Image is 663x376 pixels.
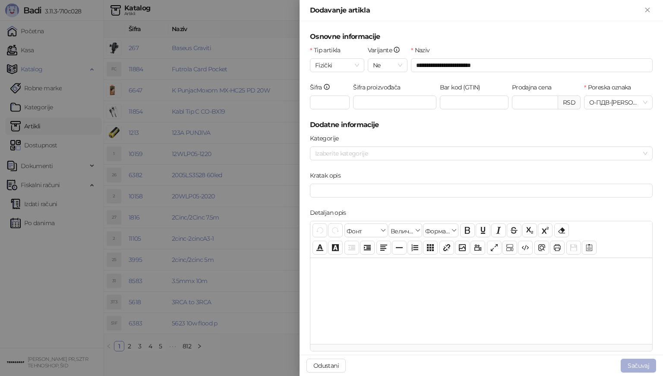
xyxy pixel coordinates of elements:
[522,223,537,237] button: Индексирано
[589,96,647,109] span: О-ПДВ - [PERSON_NAME] ( 20,00 %)
[310,32,653,42] h5: Osnovne informacije
[411,58,653,72] input: Naziv
[642,5,653,16] button: Zatvori
[440,83,486,92] label: Bar kod (GTIN)
[373,59,402,72] span: Ne
[491,223,506,237] button: Искошено
[353,83,406,92] label: Šifra proizvođača
[310,5,642,16] div: Dodavanje artikla
[310,171,346,180] label: Kratak opis
[411,45,435,55] label: Naziv
[360,241,375,255] button: Увлачење
[534,241,549,255] button: Преглед
[621,359,656,373] button: Sačuvaj
[439,241,454,255] button: Веза
[566,241,581,255] button: Сачувај
[376,241,391,255] button: Поравнање
[313,223,327,237] button: Поврати
[315,59,359,72] span: Fizički
[310,83,336,92] label: Šifra
[512,83,557,92] label: Prodajna cena
[584,83,636,92] label: Poreska oznaka
[518,241,533,255] button: Приказ кода
[310,120,653,130] h5: Dodatne informacije
[507,223,521,237] button: Прецртано
[310,208,351,217] label: Detaljan opis
[344,241,359,255] button: Извлачење
[550,241,565,255] button: Штампај
[344,223,388,237] button: Фонт
[502,241,517,255] button: Прикажи блокове
[392,241,407,255] button: Хоризонтална линија
[470,241,485,255] button: Видео
[554,223,569,237] button: Уклони формат
[558,96,581,109] div: RSD
[388,223,422,237] button: Величина
[455,241,470,255] button: Слика
[353,96,436,109] input: Šifra proizvođača
[487,241,502,255] button: Приказ преко целог екрана
[423,223,458,237] button: Формати
[310,184,653,198] input: Kratak opis
[582,241,597,255] button: Шаблон
[313,241,327,255] button: Боја текста
[328,223,343,237] button: Понови
[368,45,406,55] label: Varijante
[538,223,552,237] button: Експонент
[407,241,422,255] button: Листа
[306,359,346,373] button: Odustani
[440,96,508,109] input: Bar kod (GTIN)
[460,223,475,237] button: Подебљано
[310,45,346,55] label: Tip artikla
[476,223,490,237] button: Подвучено
[423,241,438,255] button: Табела
[310,134,344,143] label: Kategorije
[328,241,343,255] button: Боја позадине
